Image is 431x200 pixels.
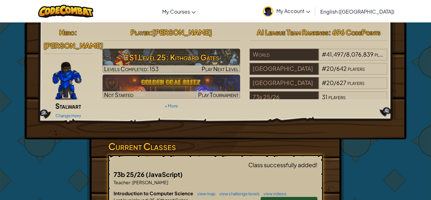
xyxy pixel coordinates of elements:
span: # [322,79,326,86]
span: Teacher [114,179,130,185]
span: players [347,79,364,86]
span: Play Next Level [202,65,239,72]
span: # [322,51,326,58]
img: Gordon-selection-pose.png [52,62,81,100]
a: World#41,497/8,076,839players [250,55,387,62]
span: 73b 25/26 [114,170,146,178]
span: Stalwart [55,101,81,110]
span: My Courses [162,8,190,15]
span: # [322,65,326,72]
a: view videos [260,191,286,196]
a: + More [165,103,178,108]
a: Play Next Level [103,49,240,73]
span: Introduction to Computer Science [114,190,194,196]
span: : [74,28,77,37]
div: 73b 25/26 [250,91,318,103]
img: CodeCombat logo [38,5,93,18]
div: World [250,49,318,61]
span: My Account [276,8,310,14]
span: 41,497 [326,51,344,58]
span: 642 [336,65,347,72]
span: : [150,28,152,37]
span: players [348,65,365,72]
a: Not StartedPlay Tournament [103,75,240,99]
span: : [130,179,132,185]
a: English ([GEOGRAPHIC_DATA]) [317,3,398,20]
span: Hero [59,28,74,37]
img: Golden Goal [103,75,240,99]
a: 73b 25/2631players [250,97,387,105]
img: CS1 Level 25: Kithgard Gates [103,49,240,73]
span: Play Tournament [198,91,239,98]
img: avatar [263,6,273,17]
span: 20 [326,79,334,86]
h3: Current Classes [108,139,323,154]
a: [GEOGRAPHIC_DATA]#20/642players [250,69,387,76]
span: 8,076,839 [346,51,374,58]
span: / [334,79,336,86]
span: [PERSON_NAME] [132,179,168,185]
a: My Account [260,1,313,21]
span: players [375,51,392,58]
span: AI League Team Rankings [257,28,328,37]
span: Player [131,28,150,37]
span: (JavaScript) [146,170,183,178]
span: / [344,51,346,58]
a: Change Hero [56,113,81,118]
span: players [328,93,345,100]
span: 31 [322,93,328,100]
div: [GEOGRAPHIC_DATA] [250,77,318,89]
div: [GEOGRAPHIC_DATA] [250,63,318,75]
div: Class successfully added! [114,160,317,169]
span: Levels Completed: 153 [104,65,159,72]
a: view challenge levels [216,191,260,196]
h3: CS1 Level 25: Kithgard Gates [103,50,240,64]
a: My Courses [159,3,199,20]
a: view map [194,191,215,196]
span: 20 [326,65,334,72]
span: English ([GEOGRAPHIC_DATA]) [320,8,394,15]
span: / [334,65,336,72]
span: Not Started [104,91,133,98]
span: [PERSON_NAME] [152,28,212,37]
span: 627 [336,79,346,86]
a: [GEOGRAPHIC_DATA]#20/627players [250,83,387,90]
span: [PERSON_NAME] [44,41,103,50]
span: : 696 CodePoints [328,28,381,37]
